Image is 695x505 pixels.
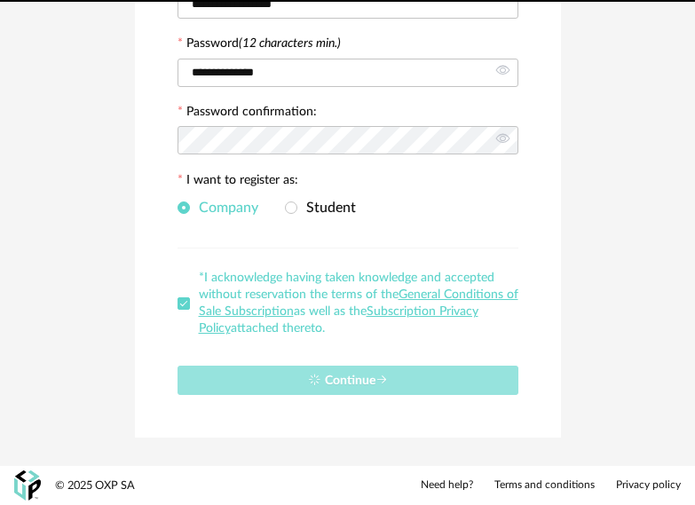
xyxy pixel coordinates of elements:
label: I want to register as: [178,174,298,190]
label: Password confirmation: [178,106,317,122]
div: © 2025 OXP SA [55,478,135,493]
i: (12 characters min.) [239,37,341,50]
a: Need help? [421,478,473,493]
span: Student [297,201,356,215]
a: Terms and conditions [494,478,595,493]
a: General Conditions of Sale Subscription [199,288,518,318]
img: OXP [14,470,41,501]
span: Company [190,201,258,215]
a: Subscription Privacy Policy [199,305,478,335]
span: *I acknowledge having taken knowledge and accepted without reservation the terms of the as well a... [199,272,518,335]
a: Privacy policy [616,478,681,493]
label: Password [186,37,341,50]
